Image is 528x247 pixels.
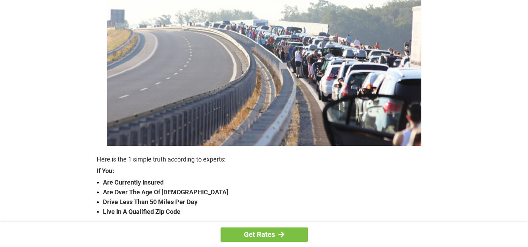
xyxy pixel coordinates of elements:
strong: If You: [97,168,432,174]
strong: Live In A Qualified Zip Code [103,207,432,217]
a: Get Rates [221,227,308,242]
p: Here is the 1 simple truth according to experts: [97,155,432,164]
strong: Drive Less Than 50 Miles Per Day [103,197,432,207]
strong: Are Over The Age Of [DEMOGRAPHIC_DATA] [103,187,432,197]
strong: Are Currently Insured [103,178,432,187]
